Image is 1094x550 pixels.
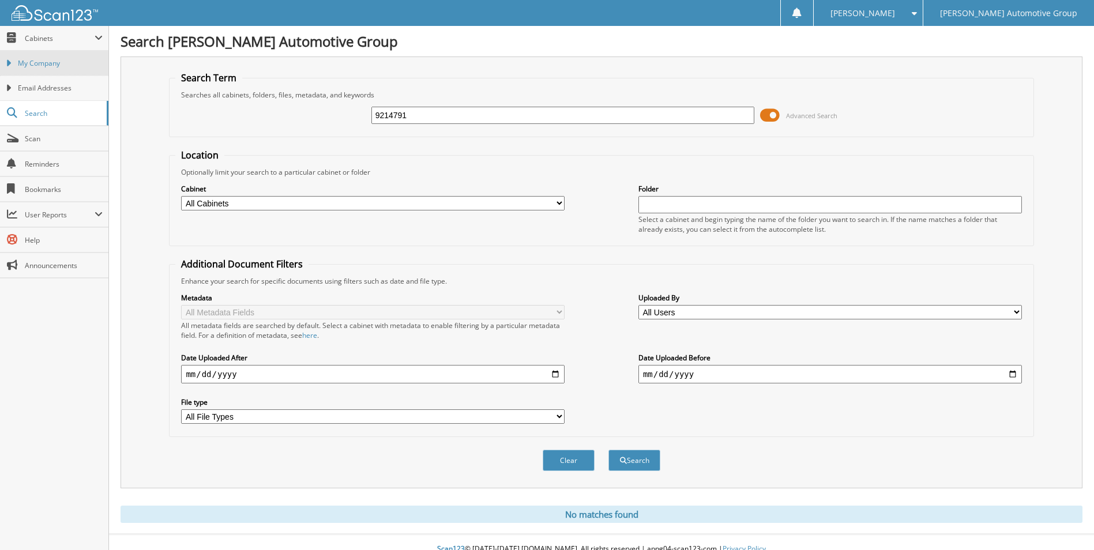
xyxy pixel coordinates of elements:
[181,365,565,383] input: start
[175,71,242,84] legend: Search Term
[181,353,565,363] label: Date Uploaded After
[25,134,103,144] span: Scan
[940,10,1077,17] span: [PERSON_NAME] Automotive Group
[543,450,595,471] button: Clear
[638,214,1022,234] div: Select a cabinet and begin typing the name of the folder you want to search in. If the name match...
[25,261,103,270] span: Announcements
[638,293,1022,303] label: Uploaded By
[175,90,1027,100] div: Searches all cabinets, folders, files, metadata, and keywords
[638,365,1022,383] input: end
[181,184,565,194] label: Cabinet
[175,149,224,161] legend: Location
[12,5,98,21] img: scan123-logo-white.svg
[25,184,103,194] span: Bookmarks
[25,235,103,245] span: Help
[18,58,103,69] span: My Company
[18,83,103,93] span: Email Addresses
[25,159,103,169] span: Reminders
[638,353,1022,363] label: Date Uploaded Before
[302,330,317,340] a: here
[121,32,1082,51] h1: Search [PERSON_NAME] Automotive Group
[175,258,309,270] legend: Additional Document Filters
[181,293,565,303] label: Metadata
[25,108,101,118] span: Search
[25,210,95,220] span: User Reports
[175,167,1027,177] div: Optionally limit your search to a particular cabinet or folder
[830,10,895,17] span: [PERSON_NAME]
[638,184,1022,194] label: Folder
[181,321,565,340] div: All metadata fields are searched by default. Select a cabinet with metadata to enable filtering b...
[121,506,1082,523] div: No matches found
[25,33,95,43] span: Cabinets
[175,276,1027,286] div: Enhance your search for specific documents using filters such as date and file type.
[786,111,837,120] span: Advanced Search
[1036,495,1094,550] iframe: Chat Widget
[181,397,565,407] label: File type
[608,450,660,471] button: Search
